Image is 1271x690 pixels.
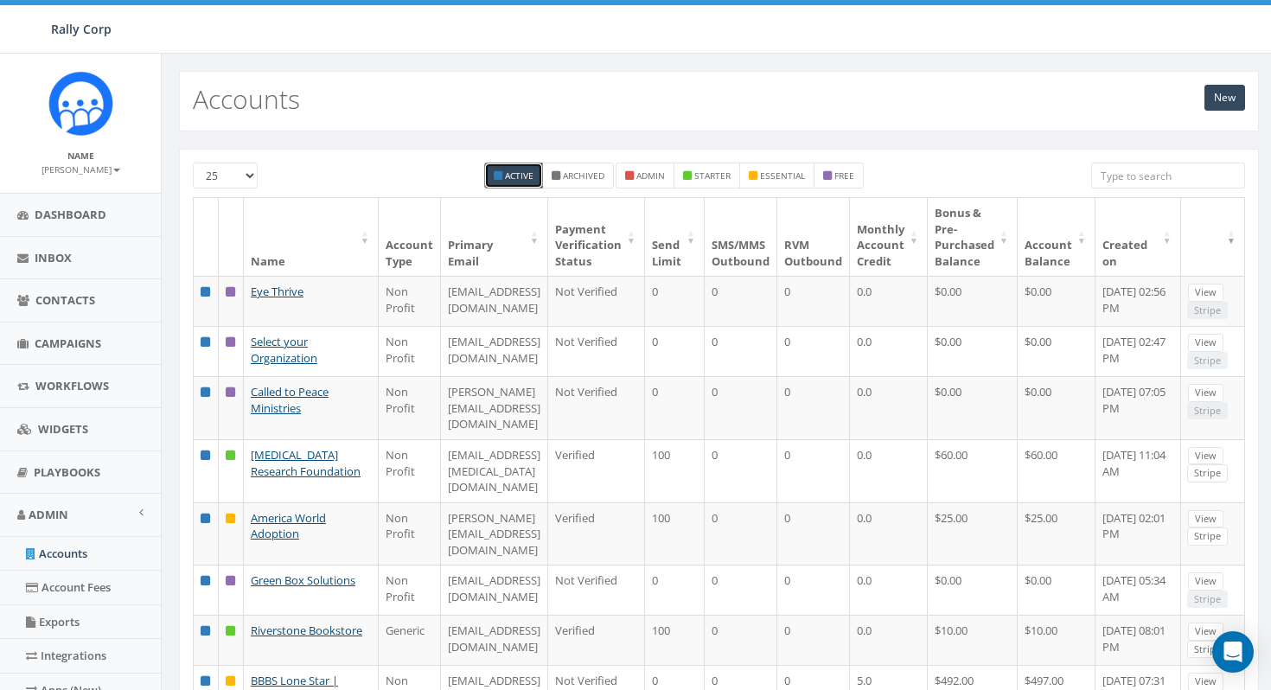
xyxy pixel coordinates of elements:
[834,169,854,182] small: free
[1187,641,1228,659] a: Stripe
[1091,163,1245,188] input: Type to search
[379,276,441,326] td: Non Profit
[928,198,1018,276] th: Bonus &amp; Pre-Purchased Balance: activate to sort column ascending
[636,169,665,182] small: admin
[850,276,928,326] td: 0.0
[777,615,850,665] td: 0
[35,207,106,222] span: Dashboard
[645,615,705,665] td: 100
[1095,565,1181,615] td: [DATE] 05:34 AM
[928,502,1018,565] td: $25.00
[850,565,928,615] td: 0.0
[705,326,777,376] td: 0
[379,565,441,615] td: Non Profit
[645,326,705,376] td: 0
[38,421,88,437] span: Widgets
[1188,623,1223,641] a: View
[777,502,850,565] td: 0
[441,326,548,376] td: [EMAIL_ADDRESS][DOMAIN_NAME]
[850,439,928,502] td: 0.0
[928,326,1018,376] td: $0.00
[1095,502,1181,565] td: [DATE] 02:01 PM
[42,161,120,176] a: [PERSON_NAME]
[1018,326,1095,376] td: $0.00
[1095,198,1181,276] th: Created on: activate to sort column ascending
[441,615,548,665] td: [EMAIL_ADDRESS][DOMAIN_NAME]
[705,439,777,502] td: 0
[251,572,355,588] a: Green Box Solutions
[1095,615,1181,665] td: [DATE] 08:01 PM
[1188,510,1223,528] a: View
[35,250,72,265] span: Inbox
[1018,276,1095,326] td: $0.00
[645,502,705,565] td: 100
[548,376,645,439] td: Not Verified
[1188,447,1223,465] a: View
[1187,527,1228,546] a: Stripe
[645,276,705,326] td: 0
[251,447,361,479] a: [MEDICAL_DATA] Research Foundation
[1188,334,1223,352] a: View
[505,169,533,182] small: Active
[1095,439,1181,502] td: [DATE] 11:04 AM
[251,334,317,366] a: Select your Organization
[67,150,94,162] small: Name
[1018,439,1095,502] td: $60.00
[51,21,112,37] span: Rally Corp
[441,502,548,565] td: [PERSON_NAME][EMAIL_ADDRESS][DOMAIN_NAME]
[548,565,645,615] td: Not Verified
[1018,376,1095,439] td: $0.00
[928,376,1018,439] td: $0.00
[645,198,705,276] th: Send Limit: activate to sort column ascending
[1018,615,1095,665] td: $10.00
[548,276,645,326] td: Not Verified
[760,169,805,182] small: essential
[705,198,777,276] th: SMS/MMS Outbound
[1018,502,1095,565] td: $25.00
[379,198,441,276] th: Account Type
[441,565,548,615] td: [EMAIL_ADDRESS][DOMAIN_NAME]
[441,276,548,326] td: [EMAIL_ADDRESS][DOMAIN_NAME]
[1018,565,1095,615] td: $0.00
[48,71,113,136] img: Icon_1.png
[1212,631,1254,673] div: Open Intercom Messenger
[379,502,441,565] td: Non Profit
[777,376,850,439] td: 0
[35,335,101,351] span: Campaigns
[35,292,95,308] span: Contacts
[1187,464,1228,482] a: Stripe
[379,376,441,439] td: Non Profit
[193,85,300,113] h2: Accounts
[705,502,777,565] td: 0
[29,507,68,522] span: Admin
[850,376,928,439] td: 0.0
[777,439,850,502] td: 0
[928,615,1018,665] td: $10.00
[850,615,928,665] td: 0.0
[251,284,303,299] a: Eye Thrive
[548,326,645,376] td: Not Verified
[441,198,548,276] th: Primary Email : activate to sort column ascending
[850,502,928,565] td: 0.0
[548,439,645,502] td: Verified
[1018,198,1095,276] th: Account Balance: activate to sort column ascending
[548,198,645,276] th: Payment Verification Status : activate to sort column ascending
[563,169,604,182] small: Archived
[1095,376,1181,439] td: [DATE] 07:05 PM
[1188,284,1223,302] a: View
[1095,326,1181,376] td: [DATE] 02:47 PM
[35,378,109,393] span: Workflows
[441,376,548,439] td: [PERSON_NAME][EMAIL_ADDRESS][DOMAIN_NAME]
[777,198,850,276] th: RVM Outbound
[548,502,645,565] td: Verified
[244,198,379,276] th: Name: activate to sort column ascending
[251,623,362,638] a: Riverstone Bookstore
[705,565,777,615] td: 0
[1095,276,1181,326] td: [DATE] 02:56 PM
[645,439,705,502] td: 100
[251,384,329,416] a: Called to Peace Ministries
[928,439,1018,502] td: $60.00
[777,276,850,326] td: 0
[379,326,441,376] td: Non Profit
[928,276,1018,326] td: $0.00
